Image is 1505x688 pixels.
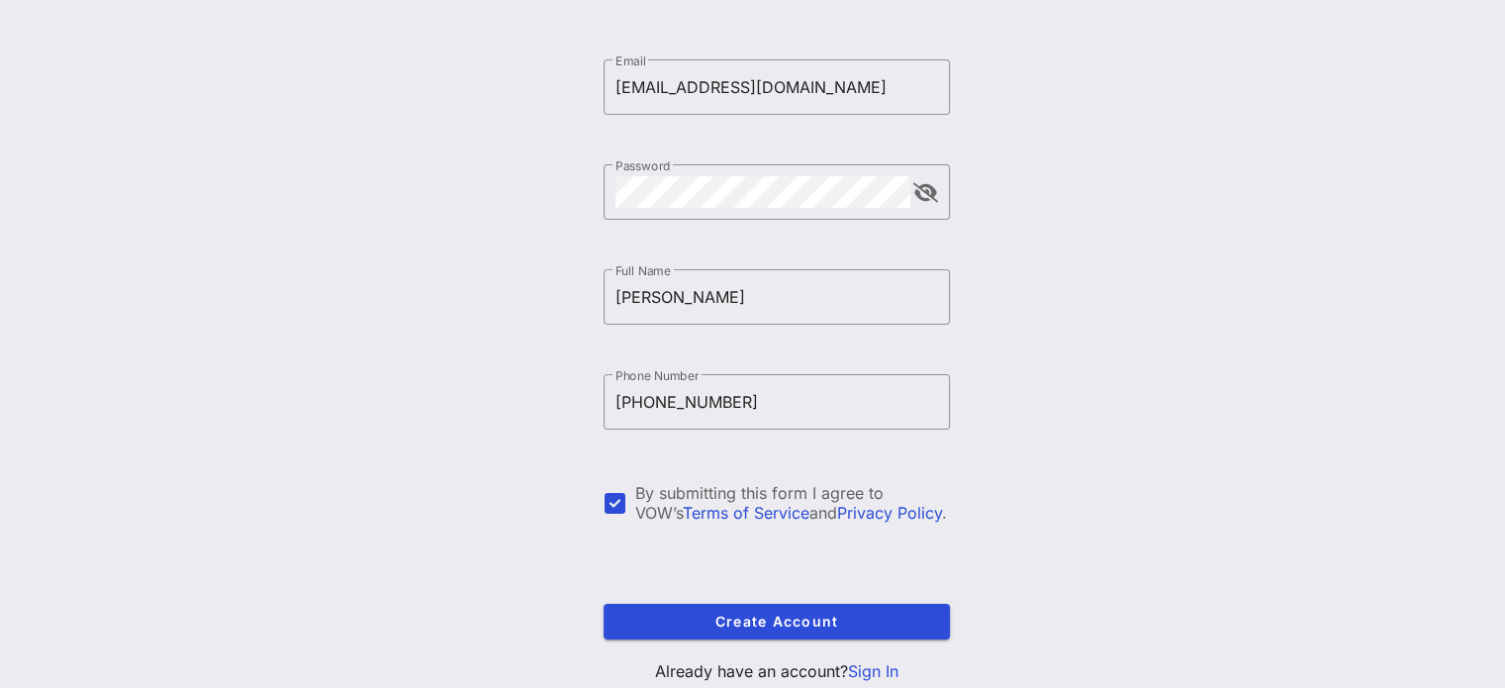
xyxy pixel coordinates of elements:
p: Already have an account? [604,659,950,683]
button: Create Account [604,604,950,639]
button: append icon [913,183,938,203]
div: By submitting this form I agree to VOW’s and . [635,483,950,523]
a: Sign In [848,661,898,681]
label: Password [615,158,671,173]
label: Email [615,53,646,68]
label: Full Name [615,263,671,278]
a: Privacy Policy [837,503,942,523]
label: Phone Number [615,368,699,383]
a: Terms of Service [683,503,809,523]
span: Create Account [619,613,934,630]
